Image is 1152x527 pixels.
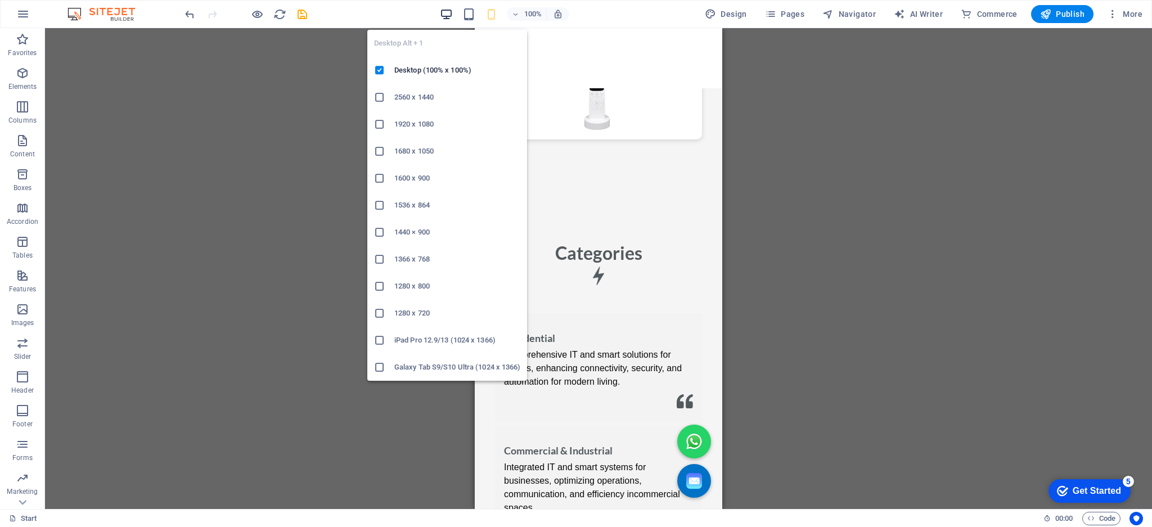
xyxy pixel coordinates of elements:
h6: 1536 x 864 [394,199,520,212]
h6: 1440 × 900 [394,226,520,239]
i: Save (Ctrl+S) [296,8,309,21]
p: Elements [8,82,37,91]
button: Click here to leave preview mode and continue editing [250,7,264,21]
button: reload [273,7,286,21]
button: Design [700,5,751,23]
div: 5 [83,2,94,13]
span: Publish [1040,8,1084,20]
p: Content [10,150,35,159]
p: Slider [14,352,31,361]
p: Accordion [7,217,38,226]
span: Pages [765,8,804,20]
h6: Galaxy Tab S9/S10 Ultra (1024 x 1366) [394,361,520,374]
h6: iPad Pro 12.9/13 (1024 x 1366) [394,334,520,347]
span: AI Writer [894,8,943,20]
i: Reload page [273,8,286,21]
h6: 1366 x 768 [394,253,520,266]
span: Code [1087,512,1115,525]
button: Usercentrics [1129,512,1143,525]
i: On resize automatically adjust zoom level to fit chosen device. [553,9,563,19]
span: Design [705,8,747,20]
h6: 1280 x 720 [394,307,520,320]
button: Pages [760,5,809,23]
span: 00 00 [1055,512,1073,525]
span: Navigator [822,8,876,20]
h6: 1920 x 1080 [394,118,520,131]
p: Footer [12,420,33,429]
span: Commerce [961,8,1018,20]
h6: Desktop (100% x 100%) [394,64,520,77]
button: Navigator [818,5,880,23]
h6: 100% [524,7,542,21]
p: Marketing [7,487,38,496]
p: Favorites [8,48,37,57]
h6: 2560 x 1440 [394,91,520,104]
i: Undo: Change link (Ctrl+Z) [183,8,196,21]
p: Features [9,285,36,294]
span: More [1107,8,1142,20]
h6: 1600 x 900 [394,172,520,185]
div: Design (Ctrl+Alt+Y) [700,5,751,23]
p: Forms [12,453,33,462]
button: Commerce [956,5,1022,23]
button: undo [183,7,196,21]
p: Boxes [13,183,32,192]
p: Header [11,386,34,395]
img: Editor Logo [65,7,149,21]
div: Get Started [33,12,82,22]
button: AI Writer [889,5,947,23]
button: save [295,7,309,21]
span: : [1063,514,1065,523]
button: Code [1082,512,1120,525]
button: Publish [1031,5,1093,23]
h6: 1680 x 1050 [394,145,520,158]
button: More [1102,5,1147,23]
a: Click to cancel selection. Double-click to open Pages [9,512,37,525]
button: 100% [507,7,547,21]
p: Columns [8,116,37,125]
h6: 1280 x 800 [394,280,520,293]
p: Images [11,318,34,327]
div: Get Started 5 items remaining, 0% complete [9,6,91,29]
h6: Session time [1043,512,1073,525]
p: Tables [12,251,33,260]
